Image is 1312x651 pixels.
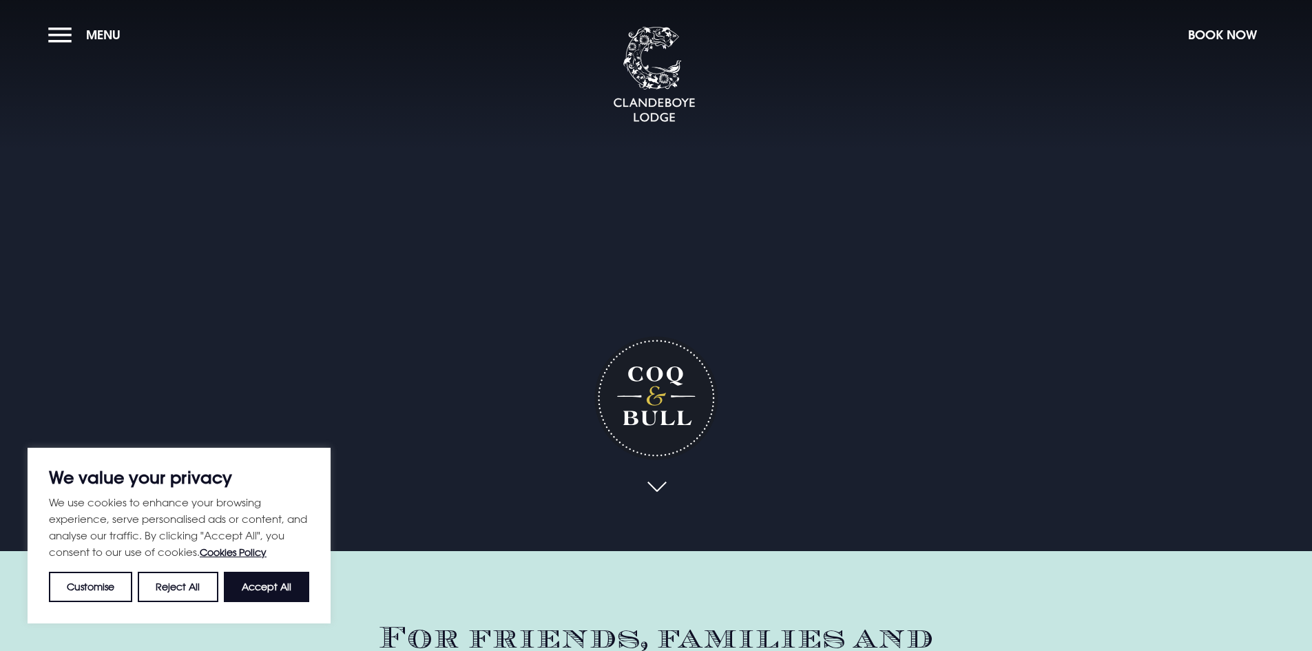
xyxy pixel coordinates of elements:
[200,546,267,558] a: Cookies Policy
[1181,20,1264,50] button: Book Now
[594,336,718,459] h1: Coq & Bull
[49,572,132,602] button: Customise
[49,494,309,561] p: We use cookies to enhance your browsing experience, serve personalised ads or content, and analys...
[49,469,309,486] p: We value your privacy
[48,20,127,50] button: Menu
[86,27,121,43] span: Menu
[613,27,696,123] img: Clandeboye Lodge
[224,572,309,602] button: Accept All
[138,572,218,602] button: Reject All
[28,448,331,623] div: We value your privacy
